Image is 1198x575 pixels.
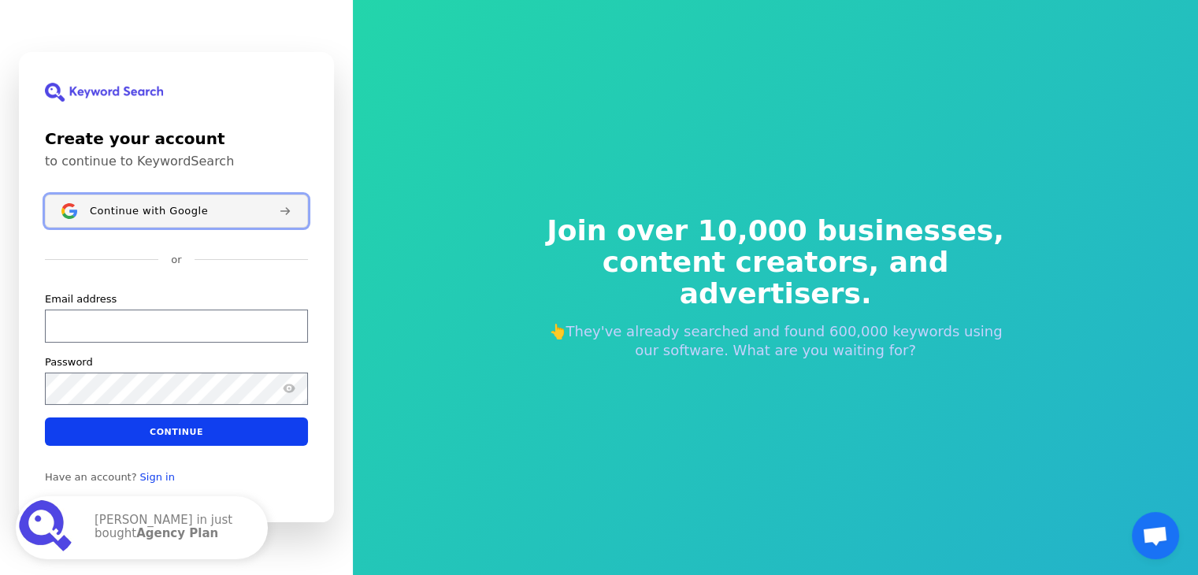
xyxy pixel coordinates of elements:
[45,292,117,306] label: Email address
[136,526,218,540] strong: Agency Plan
[45,471,137,484] span: Have an account?
[95,514,252,542] p: [PERSON_NAME] in just bought
[45,355,93,369] label: Password
[45,127,308,150] h1: Create your account
[280,380,299,399] button: Show password
[45,154,308,169] p: to continue to KeywordSearch
[536,215,1015,247] span: Join over 10,000 businesses,
[140,471,175,484] a: Sign in
[19,499,76,556] img: Agency Plan
[536,322,1015,360] p: 👆They've already searched and found 600,000 keywords using our software. What are you waiting for?
[1132,512,1179,559] a: Open chat
[45,83,163,102] img: KeywordSearch
[171,253,181,267] p: or
[45,195,308,228] button: Sign in with GoogleContinue with Google
[536,247,1015,310] span: content creators, and advertisers.
[45,417,308,446] button: Continue
[61,203,77,219] img: Sign in with Google
[90,205,208,217] span: Continue with Google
